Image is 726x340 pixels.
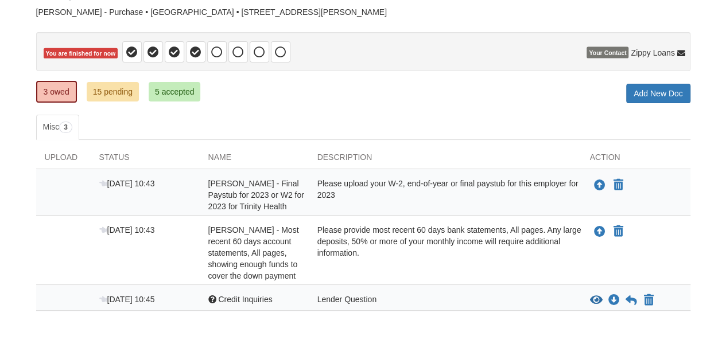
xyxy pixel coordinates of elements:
[309,178,581,212] div: Please upload your W-2, end-of-year or final paystub for this employer for 2023
[87,82,139,101] a: 15 pending
[309,151,581,169] div: Description
[99,225,155,235] span: [DATE] 10:43
[608,296,620,305] a: Download Credit Inquiries
[590,295,603,306] button: View Credit Inquiries
[208,225,299,280] span: [PERSON_NAME] - Most recent 60 days account statements, All pages, showing enough funds to cover ...
[612,178,624,192] button: Declare Ashley Boley - Final Paystub for 2023 or W2 for 2023 for Trinity Health not applicable
[99,295,155,304] span: [DATE] 10:45
[44,48,118,59] span: You are finished for now
[59,122,72,133] span: 3
[208,179,304,211] span: [PERSON_NAME] - Final Paystub for 2023 or W2 for 2023 for Trinity Health
[593,178,607,193] button: Upload Ashley Boley - Final Paystub for 2023 or W2 for 2023 for Trinity Health
[581,151,690,169] div: Action
[36,151,91,169] div: Upload
[643,294,655,307] button: Declare Credit Inquiries not applicable
[309,294,581,307] div: Lender Question
[587,47,628,58] span: Your Contact
[593,224,607,239] button: Upload Ashley Boley - Most recent 60 days account statements, All pages, showing enough funds to ...
[36,7,690,17] div: [PERSON_NAME] - Purchase • [GEOGRAPHIC_DATA] • [STREET_ADDRESS][PERSON_NAME]
[612,225,624,239] button: Declare Ashley Boley - Most recent 60 days account statements, All pages, showing enough funds to...
[36,115,79,140] a: Misc
[218,295,272,304] span: Credit Inquiries
[36,81,77,103] a: 3 owed
[309,224,581,282] div: Please provide most recent 60 days bank statements, All pages. Any large deposits, 50% or more of...
[631,47,674,58] span: Zippy Loans
[99,179,155,188] span: [DATE] 10:43
[200,151,309,169] div: Name
[626,84,690,103] a: Add New Doc
[91,151,200,169] div: Status
[149,82,201,101] a: 5 accepted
